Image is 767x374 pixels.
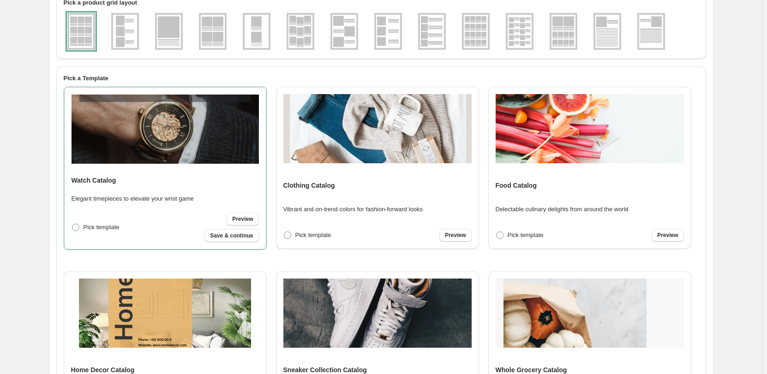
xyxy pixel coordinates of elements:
img: g2x1_4x2v1 [551,15,575,48]
img: g1x3v1 [113,15,137,48]
span: Pick template [295,232,331,238]
img: g1x3v3 [376,15,400,48]
span: Preview [657,232,678,239]
button: Save & continue [204,229,258,242]
img: g4x4v1 [464,15,488,48]
img: g2x2v1 [201,15,225,48]
img: g1x1v2 [595,15,619,48]
span: Pick template [84,224,120,231]
img: g3x3v2 [288,15,312,48]
p: Vibrant and on-trend colors for fashion-forward looks [283,205,423,214]
p: Elegant timepieces to elevate your wrist game [72,194,194,203]
img: g2x5v1 [508,15,532,48]
img: g1x2v1 [245,15,269,48]
a: Preview [227,213,258,226]
h4: Food Catalog [496,181,537,190]
span: Pick template [508,232,544,238]
img: g1x4v1 [420,15,444,48]
span: Preview [232,215,253,223]
h2: Pick a Template [64,74,699,83]
img: g1x1v3 [639,15,663,48]
span: Save & continue [210,232,253,239]
a: Preview [652,229,683,242]
img: g1x1v1 [157,15,181,48]
h4: Watch Catalog [72,176,116,185]
img: g1x3v2 [332,15,356,48]
p: Delectable culinary delights from around the world [496,205,629,214]
a: Preview [439,229,471,242]
h4: Clothing Catalog [283,181,335,190]
span: Preview [445,232,466,239]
